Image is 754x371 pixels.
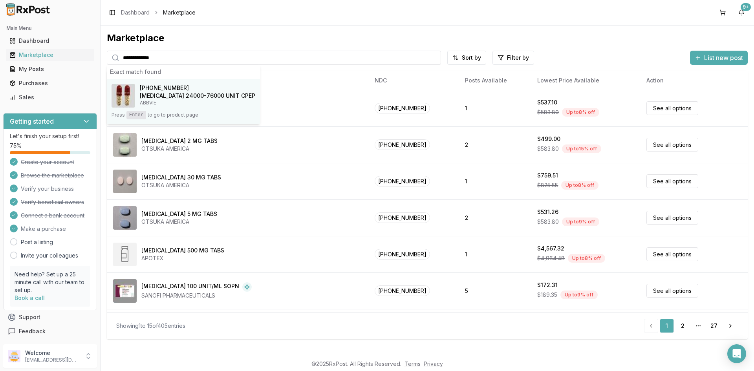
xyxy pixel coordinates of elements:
[21,252,78,260] a: Invite your colleagues
[19,327,46,335] span: Feedback
[163,9,196,16] span: Marketplace
[690,51,748,65] button: List new post
[148,112,198,118] span: to go to product page
[537,254,565,262] span: $4,964.48
[459,199,531,236] td: 2
[25,357,80,363] p: [EMAIL_ADDRESS][DOMAIN_NAME]
[531,71,640,90] th: Lowest Price Available
[646,138,698,152] a: See all options
[537,291,557,299] span: $189.35
[3,310,97,324] button: Support
[646,284,698,298] a: See all options
[660,319,674,333] a: 1
[459,71,531,90] th: Posts Available
[537,108,559,116] span: $583.80
[141,181,221,189] div: OTSUKA AMERICA
[113,170,137,193] img: Abilify 30 MG TABS
[21,238,53,246] a: Post a listing
[21,198,84,206] span: Verify beneficial owners
[568,254,605,263] div: Up to 8 % off
[6,25,94,31] h2: Main Menu
[537,145,559,153] span: $583.80
[741,3,751,11] div: 9+
[25,349,80,357] p: Welcome
[375,212,430,223] span: [PHONE_NUMBER]
[723,319,738,333] a: Go to next page
[562,108,599,117] div: Up to 8 % off
[113,243,137,266] img: Abiraterone Acetate 500 MG TABS
[8,350,20,362] img: User avatar
[646,101,698,115] a: See all options
[562,217,599,226] div: Up to 9 % off
[646,247,698,261] a: See all options
[507,54,529,62] span: Filter by
[562,144,601,153] div: Up to 15 % off
[459,163,531,199] td: 1
[141,210,217,218] div: [MEDICAL_DATA] 5 MG TABS
[15,294,45,301] a: Book a call
[121,9,150,16] a: Dashboard
[3,63,97,75] button: My Posts
[10,132,90,140] p: Let's finish your setup first!
[459,126,531,163] td: 2
[560,291,598,299] div: Up to 9 % off
[375,249,430,260] span: [PHONE_NUMBER]
[9,37,91,45] div: Dashboard
[140,100,255,106] p: ABBVIE
[112,112,125,118] span: Press
[727,344,746,363] div: Open Intercom Messenger
[375,139,430,150] span: [PHONE_NUMBER]
[462,54,481,62] span: Sort by
[675,319,690,333] a: 2
[368,71,459,90] th: NDC
[107,32,748,44] div: Marketplace
[735,6,748,19] button: 9+
[3,91,97,104] button: Sales
[113,206,137,230] img: Abilify 5 MG TABS
[107,79,260,124] button: Creon 24000-76000 UNIT CPEP[PHONE_NUMBER][MEDICAL_DATA] 24000-76000 UNIT CPEPABBVIEPressEnterto g...
[537,281,558,289] div: $172.31
[21,172,84,179] span: Browse the marketplace
[141,247,224,254] div: [MEDICAL_DATA] 500 MG TABS
[459,236,531,272] td: 1
[707,319,721,333] a: 27
[113,133,137,157] img: Abilify 2 MG TABS
[404,360,421,367] a: Terms
[15,270,86,294] p: Need help? Set up a 25 minute call with our team to set up.
[537,135,560,143] div: $499.00
[3,324,97,338] button: Feedback
[375,176,430,186] span: [PHONE_NUMBER]
[537,218,559,226] span: $583.80
[537,99,557,106] div: $537.10
[141,292,252,300] div: SANOFI PHARMACEUTICALS
[21,185,74,193] span: Verify your business
[9,79,91,87] div: Purchases
[9,93,91,101] div: Sales
[644,319,738,333] nav: pagination
[21,158,74,166] span: Create your account
[21,225,66,233] span: Make a purchase
[3,77,97,90] button: Purchases
[646,174,698,188] a: See all options
[6,48,94,62] a: Marketplace
[690,55,748,62] a: List new post
[537,208,558,216] div: $531.26
[21,212,84,219] span: Connect a bank account
[141,137,218,145] div: [MEDICAL_DATA] 2 MG TABS
[141,174,221,181] div: [MEDICAL_DATA] 30 MG TABS
[561,181,598,190] div: Up to 8 % off
[424,360,443,367] a: Privacy
[141,254,224,262] div: APOTEX
[6,76,94,90] a: Purchases
[9,65,91,73] div: My Posts
[537,181,558,189] span: $825.55
[116,322,185,330] div: Showing 1 to 15 of 405 entries
[140,92,255,100] h4: [MEDICAL_DATA] 24000-76000 UNIT CPEP
[140,84,189,92] span: [PHONE_NUMBER]
[459,309,531,345] td: 3
[107,65,260,79] div: Exact match found
[3,49,97,61] button: Marketplace
[646,211,698,225] a: See all options
[6,34,94,48] a: Dashboard
[459,90,531,126] td: 1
